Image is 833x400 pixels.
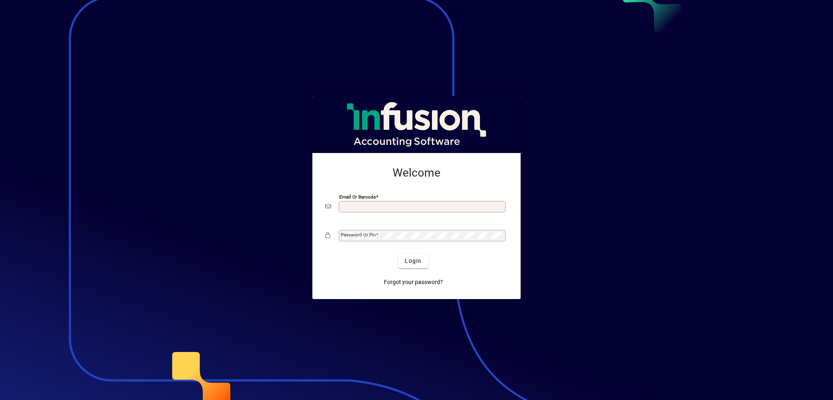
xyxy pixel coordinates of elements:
[405,257,421,265] span: Login
[384,278,443,286] span: Forgot your password?
[339,194,376,200] mat-label: Email or Barcode
[341,232,376,238] mat-label: Password or Pin
[398,254,428,268] button: Login
[325,166,508,180] h2: Welcome
[381,275,446,289] a: Forgot your password?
